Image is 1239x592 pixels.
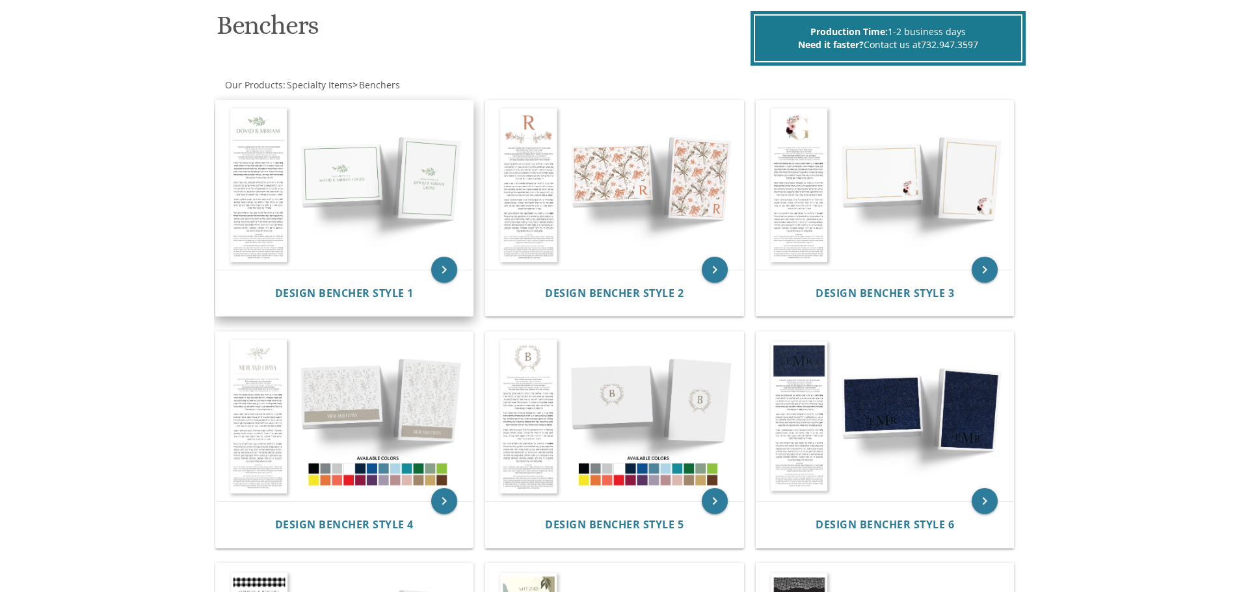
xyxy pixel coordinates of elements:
a: keyboard_arrow_right [702,488,728,514]
a: Design Bencher Style 5 [545,519,684,531]
a: keyboard_arrow_right [431,488,457,514]
img: Design Bencher Style 1 [216,101,473,270]
a: Design Bencher Style 4 [275,519,414,531]
span: Design Bencher Style 6 [816,517,954,532]
h1: Benchers [217,11,747,49]
span: Production Time: [810,25,888,38]
span: > [353,79,400,91]
span: Specialty Items [287,79,353,91]
img: Design Bencher Style 2 [486,101,743,270]
img: Design Bencher Style 4 [216,332,473,501]
a: Design Bencher Style 2 [545,287,684,300]
a: Design Bencher Style 3 [816,287,954,300]
a: keyboard_arrow_right [972,488,998,514]
a: Design Bencher Style 6 [816,519,954,531]
span: Need it faster? [798,38,864,51]
img: Design Bencher Style 6 [756,332,1014,501]
a: keyboard_arrow_right [702,257,728,283]
span: Benchers [359,79,400,91]
span: Design Bencher Style 3 [816,286,954,300]
a: Specialty Items [286,79,353,91]
span: Design Bencher Style 4 [275,517,414,532]
a: keyboard_arrow_right [431,257,457,283]
a: Our Products [224,79,283,91]
img: Design Bencher Style 5 [486,332,743,501]
a: Design Bencher Style 1 [275,287,414,300]
span: Design Bencher Style 1 [275,286,414,300]
span: Design Bencher Style 5 [545,517,684,532]
a: keyboard_arrow_right [972,257,998,283]
img: Design Bencher Style 3 [756,101,1014,270]
a: 732.947.3597 [921,38,978,51]
a: Benchers [358,79,400,91]
div: : [214,79,620,92]
span: Design Bencher Style 2 [545,286,684,300]
div: 1-2 business days Contact us at [754,14,1022,62]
